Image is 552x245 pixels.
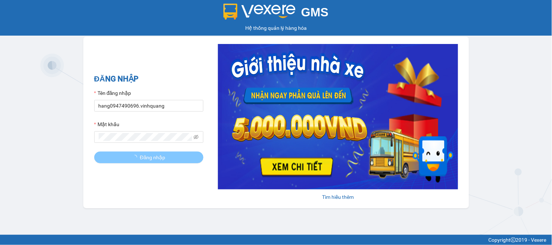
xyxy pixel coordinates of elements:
[132,155,140,160] span: loading
[2,24,550,32] div: Hệ thống quản lý hàng hóa
[94,152,203,163] button: Đăng nhập
[301,5,329,19] span: GMS
[94,73,203,85] h2: ĐĂNG NHẬP
[511,237,516,242] span: copyright
[99,133,192,141] input: Mật khẩu
[218,44,458,189] img: banner-0
[5,236,547,244] div: Copyright 2019 - Vexere
[94,120,119,128] label: Mật khẩu
[223,11,329,17] a: GMS
[194,134,199,140] span: eye-invisible
[140,153,166,161] span: Đăng nhập
[94,89,131,97] label: Tên đăng nhập
[223,4,295,20] img: logo 2
[94,100,203,112] input: Tên đăng nhập
[218,193,458,201] div: Tìm hiểu thêm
